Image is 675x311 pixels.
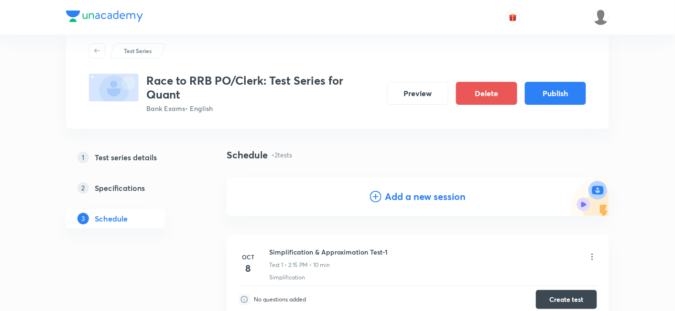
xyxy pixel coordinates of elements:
img: infoIcon [239,294,250,305]
p: Simplification [269,273,305,282]
img: fallback-thumbnail.png [89,74,139,101]
a: 2Specifications [66,178,196,198]
h5: Specifications [95,182,145,194]
h6: Simplification & Approximation Test-1 [269,247,388,257]
img: avatar [509,13,517,22]
button: avatar [505,10,521,25]
h3: Race to RRB PO/Clerk: Test Series for Quant [146,74,380,101]
p: 3 [77,213,89,224]
button: Create test [536,290,597,309]
a: 1Test series details [66,148,196,167]
button: Preview [387,82,448,105]
h4: Schedule [227,148,268,162]
h4: Add a new session [385,189,466,204]
p: Test Series [124,46,152,55]
p: 1 [77,152,89,163]
p: Test 1 • 2:15 PM • 10 min [269,261,330,269]
p: • 2 tests [272,150,292,160]
img: Add [571,178,609,216]
a: Company Logo [66,11,143,24]
p: No questions added [254,295,306,304]
button: Publish [525,82,586,105]
img: Drishti Chauhan [593,9,609,25]
h5: Schedule [95,213,128,224]
button: Delete [456,82,517,105]
p: 2 [77,182,89,194]
p: Bank Exams • English [146,103,380,113]
h4: 8 [239,261,258,276]
img: Company Logo [66,11,143,22]
h6: Oct [239,253,258,261]
h5: Test series details [95,152,157,163]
